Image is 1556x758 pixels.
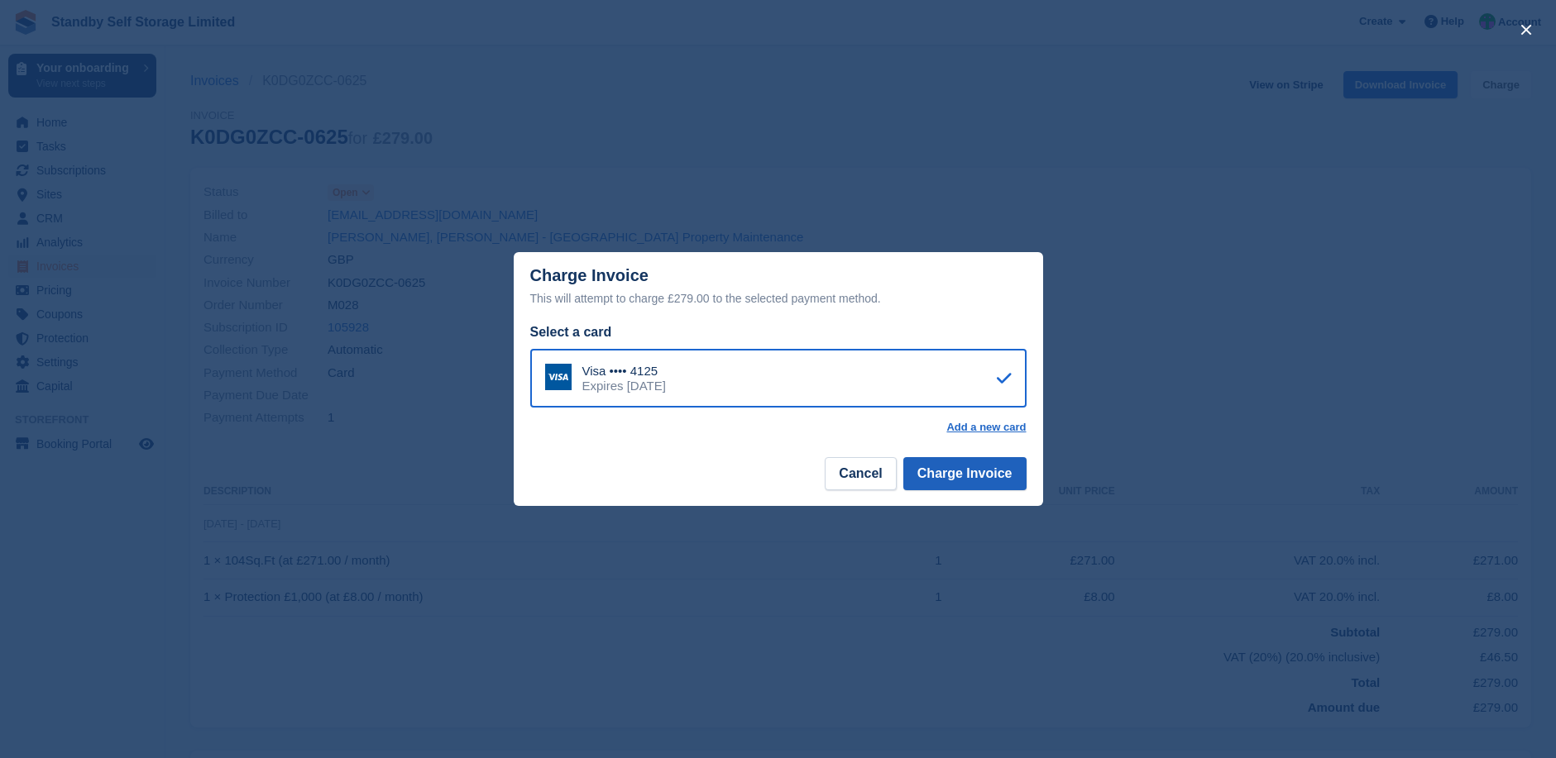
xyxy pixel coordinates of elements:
img: Visa Logo [545,364,572,390]
button: Cancel [825,457,896,490]
a: Add a new card [946,421,1026,434]
div: This will attempt to charge £279.00 to the selected payment method. [530,288,1027,308]
div: Expires [DATE] [582,379,666,393]
div: Select a card [530,322,1027,342]
div: Charge Invoice [530,266,1027,308]
button: Charge Invoice [903,457,1027,490]
div: Visa •••• 4125 [582,364,666,379]
button: close [1513,17,1539,43]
